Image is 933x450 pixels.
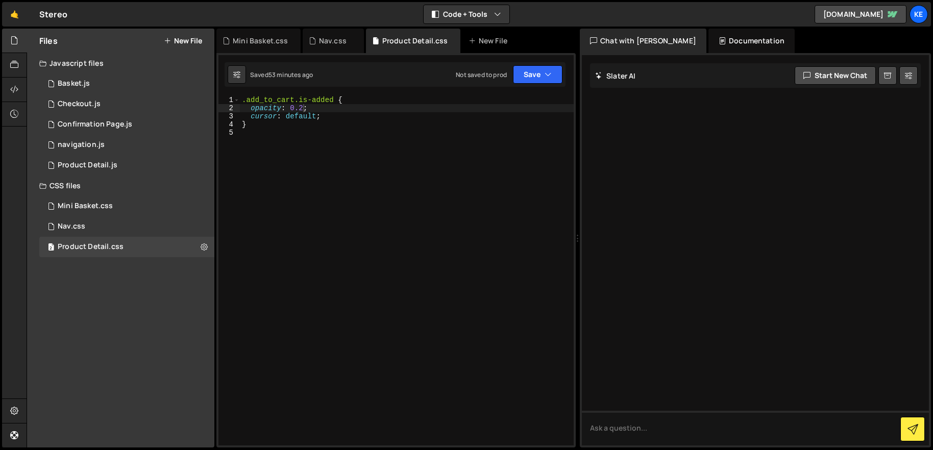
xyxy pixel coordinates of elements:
[218,96,240,104] div: 1
[164,37,202,45] button: New File
[218,129,240,137] div: 5
[456,70,507,79] div: Not saved to prod
[795,66,876,85] button: Start new chat
[469,36,511,46] div: New File
[39,94,214,114] div: 8215/44731.js
[58,140,105,149] div: navigation.js
[382,36,448,46] div: Product Detail.css
[58,161,117,170] div: Product Detail.js
[218,112,240,120] div: 3
[58,202,113,211] div: Mini Basket.css
[58,242,124,252] div: Product Detail.css
[218,120,240,129] div: 4
[48,244,54,252] span: 2
[319,36,347,46] div: Nav.css
[39,135,214,155] div: 8215/46113.js
[58,79,90,88] div: Basket.js
[39,114,214,135] div: 8215/45082.js
[815,5,906,23] a: [DOMAIN_NAME]
[2,2,27,27] a: 🤙
[58,99,101,109] div: Checkout.js
[58,120,132,129] div: Confirmation Page.js
[39,216,214,237] div: 8215/46114.css
[27,176,214,196] div: CSS files
[39,155,214,176] div: 8215/44673.js
[39,196,214,216] div: 8215/46286.css
[910,5,928,23] a: Ke
[424,5,509,23] button: Code + Tools
[58,222,85,231] div: Nav.css
[708,29,795,53] div: Documentation
[39,35,58,46] h2: Files
[580,29,706,53] div: Chat with [PERSON_NAME]
[39,73,214,94] div: 8215/44666.js
[39,237,214,257] div: Product Detail.css
[27,53,214,73] div: Javascript files
[39,8,67,20] div: Stereo
[268,70,313,79] div: 53 minutes ago
[218,104,240,112] div: 2
[595,71,636,81] h2: Slater AI
[513,65,562,84] button: Save
[233,36,288,46] div: Mini Basket.css
[250,70,313,79] div: Saved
